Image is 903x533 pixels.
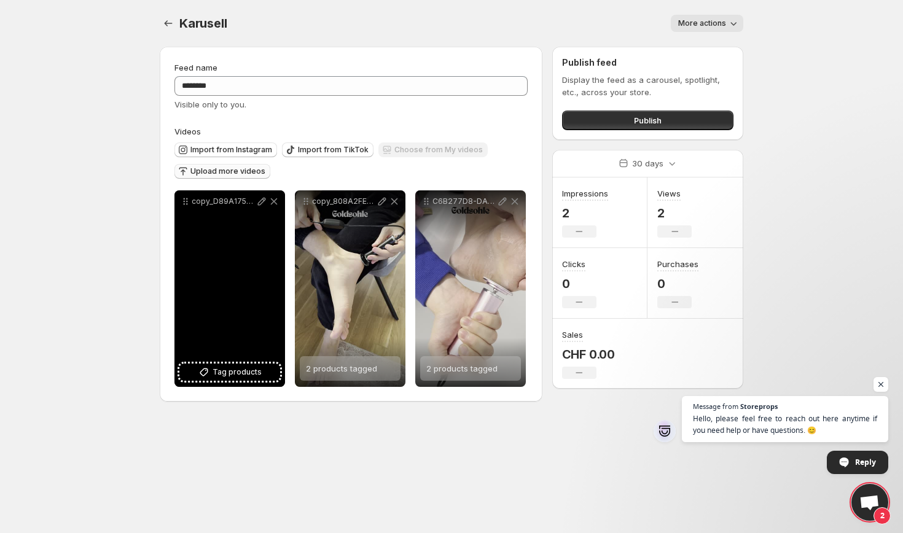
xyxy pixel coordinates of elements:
[632,157,663,169] p: 30 days
[851,484,888,521] div: Open chat
[282,142,373,157] button: Import from TikTok
[213,366,262,378] span: Tag products
[671,15,743,32] button: More actions
[179,364,280,381] button: Tag products
[312,196,376,206] p: copy_808A2FE3-7D9D-4E7B-9CAD-81D31C98C277
[562,347,615,362] p: CHF 0.00
[190,166,265,176] span: Upload more videos
[562,258,585,270] h3: Clicks
[657,258,698,270] h3: Purchases
[174,190,285,387] div: copy_D89A1759-245C-417D-9C94-E4DF9DB391DDTag products
[415,190,526,387] div: C6B277D8-DA81-447B-B21F-A8500B3E3F1B2 products tagged
[174,63,217,72] span: Feed name
[562,74,733,98] p: Display the feed as a carousel, spotlight, etc., across your store.
[174,164,270,179] button: Upload more videos
[160,15,177,32] button: Settings
[562,276,596,291] p: 0
[562,111,733,130] button: Publish
[562,206,608,220] p: 2
[298,145,369,155] span: Import from TikTok
[874,507,891,524] span: 2
[693,413,877,436] span: Hello, please feel free to reach out here anytime if you need help or have questions. 😊
[174,142,277,157] button: Import from Instagram
[190,145,272,155] span: Import from Instagram
[306,364,377,373] span: 2 products tagged
[174,99,246,109] span: Visible only to you.
[562,329,583,341] h3: Sales
[678,18,726,28] span: More actions
[657,206,692,220] p: 2
[693,403,738,410] span: Message from
[426,364,498,373] span: 2 products tagged
[634,114,662,126] span: Publish
[657,276,698,291] p: 0
[192,196,256,206] p: copy_D89A1759-245C-417D-9C94-E4DF9DB391DD
[657,187,681,200] h3: Views
[562,56,733,69] h2: Publish feed
[179,16,227,31] span: Karusell
[855,451,876,473] span: Reply
[295,190,405,387] div: copy_808A2FE3-7D9D-4E7B-9CAD-81D31C98C2772 products tagged
[562,187,608,200] h3: Impressions
[432,196,496,206] p: C6B277D8-DA81-447B-B21F-A8500B3E3F1B
[740,403,778,410] span: Storeprops
[174,126,201,136] span: Videos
